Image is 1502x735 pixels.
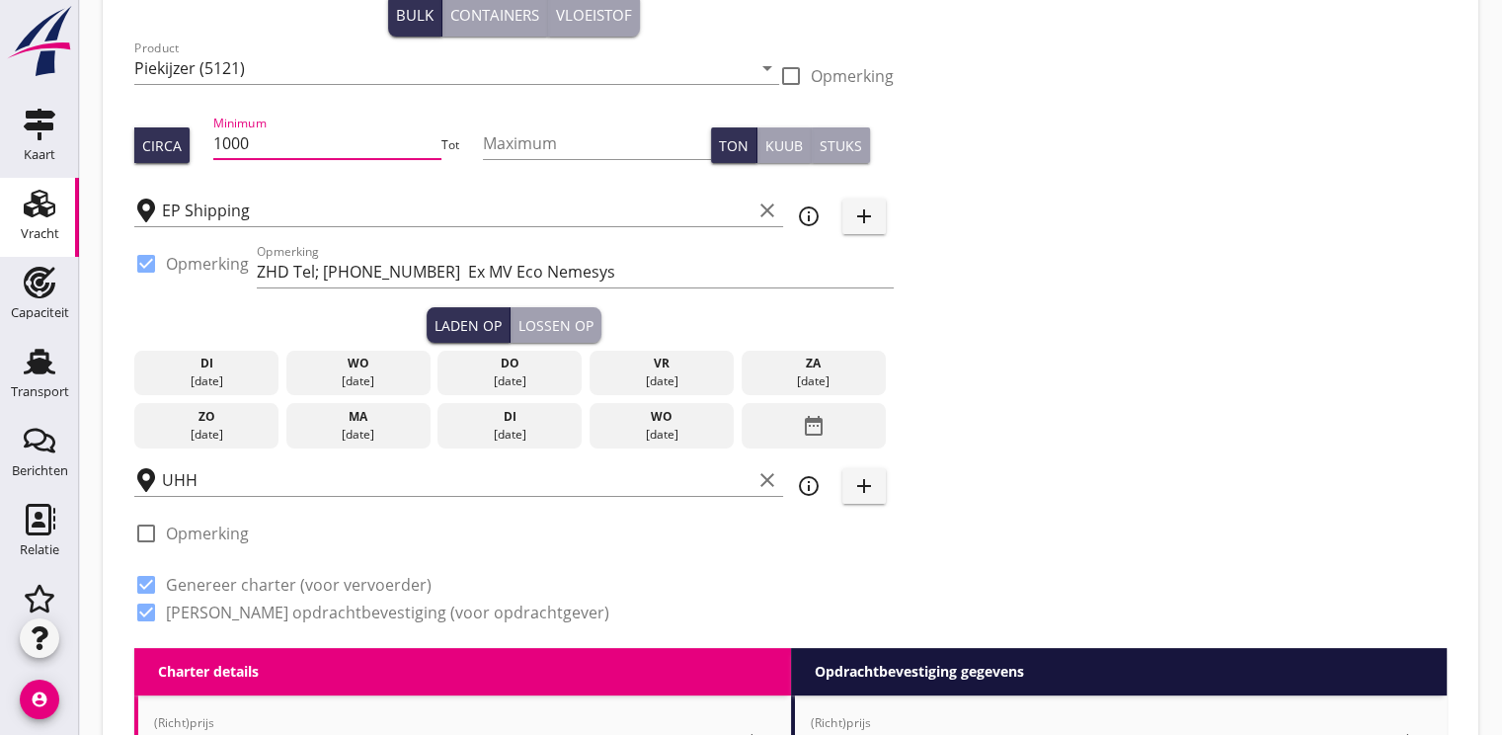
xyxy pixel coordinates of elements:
[20,543,59,556] div: Relatie
[11,385,69,398] div: Transport
[142,135,182,156] div: Circa
[139,408,274,426] div: zo
[852,474,876,498] i: add
[20,680,59,719] i: account_circle
[21,227,59,240] div: Vracht
[757,127,812,163] button: Kuub
[442,408,577,426] div: di
[755,56,779,80] i: arrow_drop_down
[811,66,894,86] label: Opmerking
[290,355,425,372] div: wo
[11,306,69,319] div: Capaciteit
[134,127,190,163] button: Circa
[166,254,249,274] label: Opmerking
[4,5,75,78] img: logo-small.a267ee39.svg
[755,199,779,222] i: clear
[290,408,425,426] div: ma
[442,426,577,444] div: [DATE]
[594,355,729,372] div: vr
[435,315,502,336] div: Laden op
[162,195,751,226] input: Laadplaats
[12,464,68,477] div: Berichten
[166,524,249,543] label: Opmerking
[802,408,826,444] i: date_range
[518,315,593,336] div: Lossen op
[257,256,894,287] input: Opmerking
[139,355,274,372] div: di
[711,127,757,163] button: Ton
[442,372,577,390] div: [DATE]
[747,372,881,390] div: [DATE]
[820,135,862,156] div: Stuks
[290,372,425,390] div: [DATE]
[396,4,434,27] div: Bulk
[511,307,601,343] button: Lossen op
[139,372,274,390] div: [DATE]
[134,52,751,84] input: Product
[166,575,432,595] label: Genereer charter (voor vervoerder)
[556,4,632,27] div: Vloeistof
[24,148,55,161] div: Kaart
[755,468,779,492] i: clear
[290,426,425,444] div: [DATE]
[852,204,876,228] i: add
[594,426,729,444] div: [DATE]
[765,135,803,156] div: Kuub
[162,464,751,496] input: Losplaats
[442,355,577,372] div: do
[139,426,274,444] div: [DATE]
[483,127,712,159] input: Maximum
[797,474,821,498] i: info_outline
[427,307,511,343] button: Laden op
[166,603,609,622] label: [PERSON_NAME] opdrachtbevestiging (voor opdrachtgever)
[450,4,539,27] div: Containers
[747,355,881,372] div: za
[594,408,729,426] div: wo
[719,135,749,156] div: Ton
[812,127,870,163] button: Stuks
[797,204,821,228] i: info_outline
[213,127,442,159] input: Minimum
[594,372,729,390] div: [DATE]
[441,136,483,154] div: Tot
